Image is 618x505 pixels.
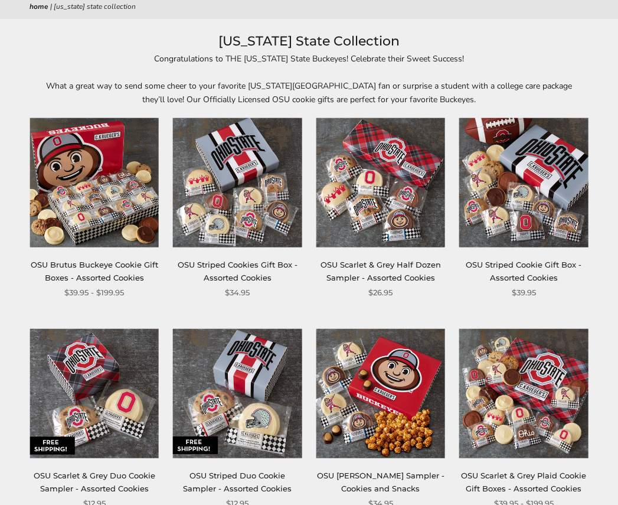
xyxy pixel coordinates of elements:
img: OSU Brutus Buckeye Cookie Gift Boxes - Assorted Cookies [30,118,159,247]
span: $39.95 - $199.95 [64,286,124,299]
a: OSU Striped Duo Cookie Sampler - Assorted Cookies [183,471,292,493]
img: OSU Striped Cookies Gift Box - Assorted Cookies [173,118,302,247]
span: $39.95 [512,286,536,299]
p: Congratulations to THE [US_STATE] State Buckeyes! Celebrate their Sweet Success! [38,52,581,66]
span: [US_STATE] State Collection [54,2,136,11]
span: $26.95 [368,286,393,299]
a: OSU Scarlet & Grey Duo Cookie Sampler - Assorted Cookies [34,471,155,493]
img: OSU Brutus Buckeye Sampler - Cookies and Snacks [316,329,445,458]
p: What a great way to send some cheer to your favorite [US_STATE][GEOGRAPHIC_DATA] fan or surprise ... [38,79,581,106]
h1: [US_STATE] State Collection [30,31,588,52]
img: OSU Scarlet & Grey Plaid Cookie Gift Boxes - Assorted Cookies [459,329,588,458]
img: OSU Striped Duo Cookie Sampler - Assorted Cookies [173,329,302,458]
a: Home [30,2,48,11]
a: OSU Scarlet & Grey Half Dozen Sampler - Assorted Cookies [321,260,441,282]
img: OSU Scarlet & Grey Duo Cookie Sampler - Assorted Cookies [30,329,159,458]
span: | [50,2,52,11]
a: OSU Brutus Buckeye Cookie Gift Boxes - Assorted Cookies [31,260,158,282]
img: OSU Striped Cookie Gift Box - Assorted Cookies [459,118,588,247]
img: OSU Scarlet & Grey Half Dozen Sampler - Assorted Cookies [316,118,445,247]
nav: breadcrumbs [30,1,588,13]
a: OSU Scarlet & Grey Plaid Cookie Gift Boxes - Assorted Cookies [461,471,586,493]
a: OSU [PERSON_NAME] Sampler - Cookies and Snacks [317,471,444,493]
a: OSU Striped Cookies Gift Box - Assorted Cookies [178,260,297,282]
a: OSU Striped Cookie Gift Box - Assorted Cookies [466,260,581,282]
span: $34.95 [225,286,250,299]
